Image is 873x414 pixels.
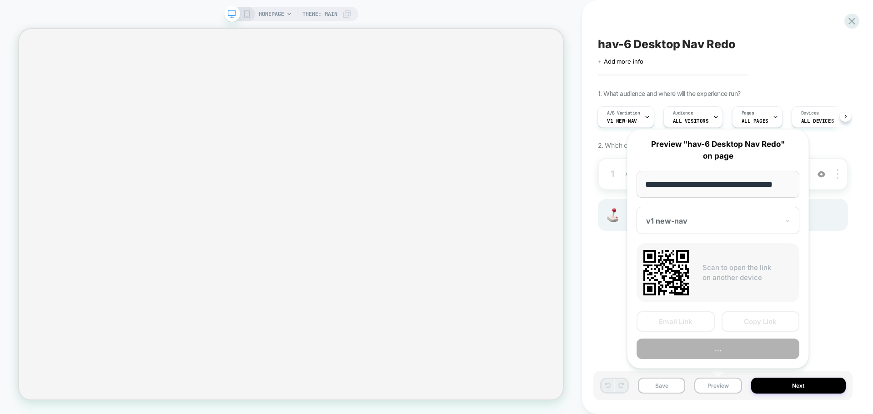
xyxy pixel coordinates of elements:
span: HOMEPAGE [259,7,284,21]
button: ... [637,339,799,359]
button: Save [638,378,685,394]
button: Next [751,378,846,394]
span: Devices [801,110,819,116]
span: v1 new-nav [607,118,637,124]
p: Scan to open the link on another device [702,263,793,283]
img: close [837,169,838,179]
span: Theme: MAIN [302,7,337,21]
div: 1 [608,166,617,182]
span: hav-6 Desktop Nav Redo [598,37,735,51]
span: ALL DEVICES [801,118,834,124]
img: crossed eye [818,170,825,178]
img: Joystick [603,208,622,222]
span: Audience [673,110,693,116]
span: 1. What audience and where will the experience run? [598,90,740,97]
p: Preview "hav-6 Desktop Nav Redo" on page [637,139,799,162]
span: 2. Which changes the experience contains? [598,141,717,149]
span: All Visitors [673,118,709,124]
span: ALL PAGES [742,118,768,124]
button: Email Link [637,311,715,332]
span: Pages [742,110,754,116]
span: + Add more info [598,58,643,65]
button: Preview [694,378,742,394]
span: A/B Variation [607,110,640,116]
button: Copy Link [722,311,800,332]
